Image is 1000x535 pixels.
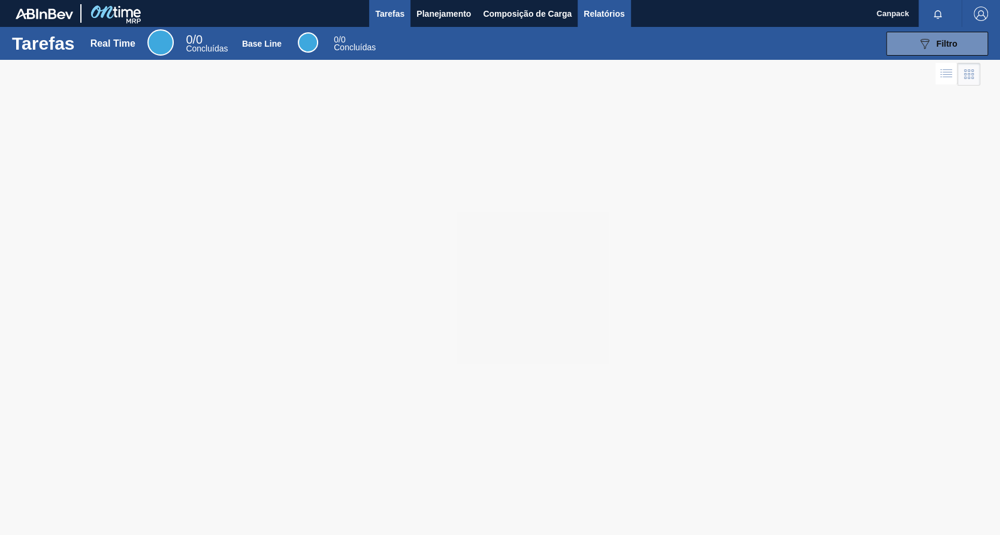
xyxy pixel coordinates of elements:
span: Relatórios [584,7,624,21]
div: Real Time [147,29,174,56]
span: Concluídas [334,42,376,52]
span: Composição de Carga [483,7,572,21]
span: / 0 [186,33,203,46]
span: Filtro [936,39,957,48]
div: Real Time [186,35,228,53]
span: 0 [186,33,192,46]
button: Notificações [919,5,957,22]
div: Base Line [242,39,282,48]
img: Logout [974,7,988,21]
h1: Tarefas [12,37,75,50]
div: Real Time [90,38,135,49]
span: Planejamento [416,7,471,21]
span: Tarefas [375,7,404,21]
img: TNhmsLtSVTkK8tSr43FrP2fwEKptu5GPRR3wAAAABJRU5ErkJggg== [16,8,73,19]
button: Filtro [886,32,988,56]
span: 0 [334,35,339,44]
div: Base Line [298,32,318,53]
div: Base Line [334,36,376,51]
span: / 0 [334,35,345,44]
span: Concluídas [186,44,228,53]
